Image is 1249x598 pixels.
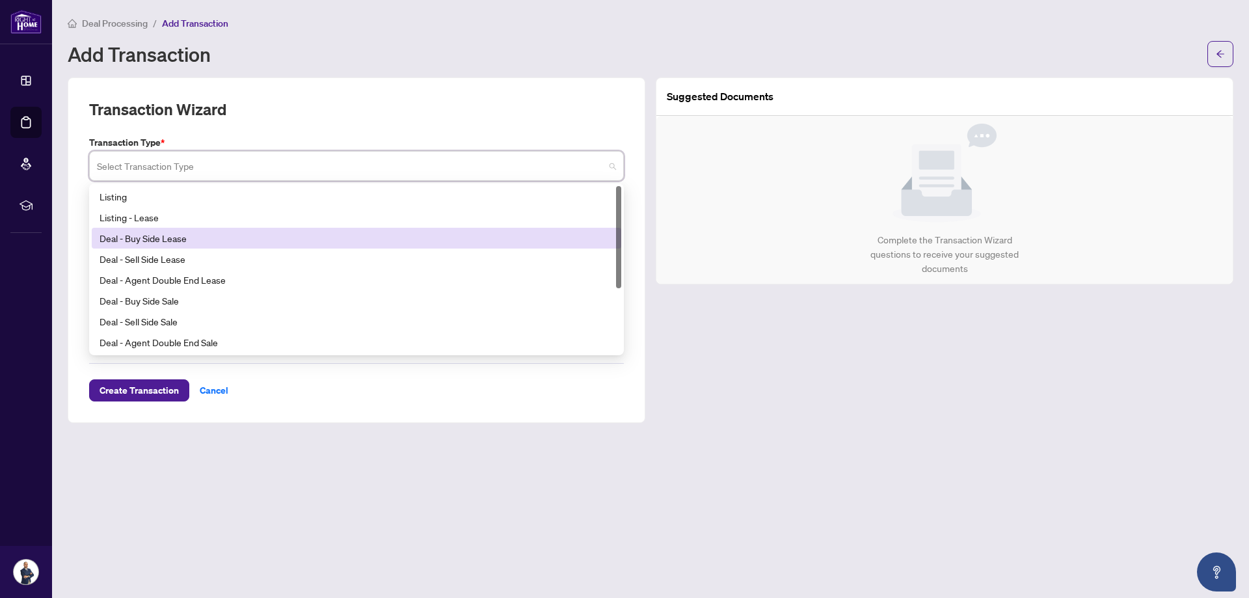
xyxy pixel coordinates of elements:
span: Add Transaction [162,18,228,29]
button: Cancel [189,379,239,401]
div: Listing [100,189,613,204]
h1: Add Transaction [68,44,211,64]
span: arrow-left [1216,49,1225,59]
div: Listing - Lease [100,210,613,224]
div: Deal - Buy Side Sale [92,290,621,311]
div: Deal - Sell Side Lease [100,252,613,266]
img: logo [10,10,42,34]
div: Listing [92,186,621,207]
span: Deal Processing [82,18,148,29]
div: Deal - Sell Side Sale [92,311,621,332]
span: home [68,19,77,28]
li: / [153,16,157,31]
div: Deal - Agent Double End Sale [92,332,621,353]
div: Deal - Sell Side Sale [100,314,613,329]
span: Create Transaction [100,380,179,401]
h2: Transaction Wizard [89,99,226,120]
img: Null State Icon [893,124,997,223]
article: Suggested Documents [667,88,773,105]
div: Deal - Agent Double End Lease [92,269,621,290]
div: Complete the Transaction Wizard questions to receive your suggested documents [857,233,1033,276]
div: Deal - Buy Side Lease [100,231,613,245]
div: Deal - Sell Side Lease [92,249,621,269]
button: Open asap [1197,552,1236,591]
div: Deal - Agent Double End Sale [100,335,613,349]
span: Cancel [200,380,228,401]
div: Deal - Agent Double End Lease [100,273,613,287]
label: Transaction Type [89,135,624,150]
img: Profile Icon [14,560,38,584]
div: Deal - Buy Side Lease [92,228,621,249]
div: Deal - Buy Side Sale [100,293,613,308]
div: Listing - Lease [92,207,621,228]
button: Create Transaction [89,379,189,401]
